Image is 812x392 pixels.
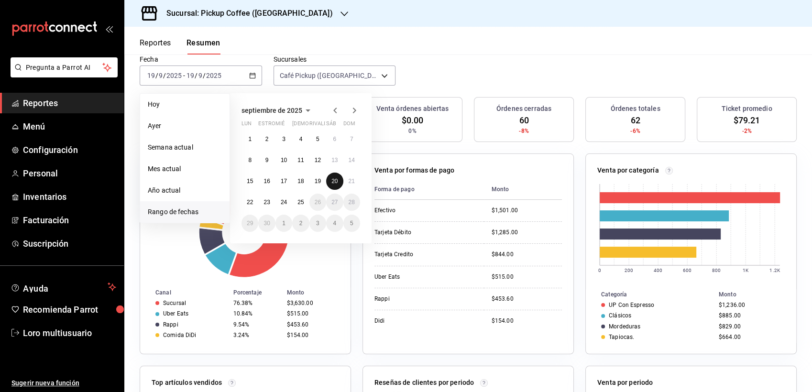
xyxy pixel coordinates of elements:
[282,136,285,142] abbr: 3 de septiembre de 2025
[492,207,562,215] div: $1,501.00
[241,215,258,232] button: 29 de septiembre de 2025
[148,207,222,217] span: Rango de fechas
[609,323,640,330] div: Mordeduras
[275,194,292,211] button: 24 de septiembre de 2025
[26,63,103,73] span: Pregunta a Parrot AI
[292,194,309,211] button: 25 de septiembre de 2025
[299,220,303,227] abbr: 2 de octubre de 2025
[326,120,336,131] abbr: sábado
[309,120,336,131] abbr: viernes
[297,178,304,185] abbr: 18 de septiembre de 2025
[374,295,470,303] div: Rappi
[343,194,360,211] button: 28 de septiembre de 2025
[258,173,275,190] button: 16 de septiembre de 2025
[484,179,562,200] th: Monto
[247,199,253,206] abbr: 22 de septiembre de 2025
[248,136,252,142] abbr: 1 de septiembre de 2025
[315,178,321,185] abbr: 19 de septiembre de 2025
[275,152,292,169] button: 10 de septiembre de 2025
[148,121,222,131] span: Ayer
[597,378,653,388] p: Venta por periodo
[7,69,118,79] a: Pregunta a Parrot AI
[315,157,321,163] abbr: 12 de septiembre de 2025
[376,104,449,114] h3: Venta órdenes abiertas
[374,250,470,259] div: Tarjeta Credito
[275,131,292,148] button: 3 de septiembre de 2025
[241,131,258,148] button: 1 de septiembre de 2025
[286,310,335,317] div: $515.00
[233,300,279,306] div: 76.38%
[163,321,178,328] div: Rappi
[258,152,275,169] button: 9 de septiembre de 2025
[350,220,353,227] abbr: 5 de octubre de 2025
[23,121,45,131] font: Menú
[241,105,314,116] button: septiembre de 2025
[203,72,206,79] span: /
[492,229,562,237] div: $1,285.00
[292,120,349,131] abbr: jueves
[331,199,338,206] abbr: 27 de septiembre de 2025
[163,72,166,79] span: /
[11,379,79,387] font: Sugerir nueva función
[286,321,335,328] div: $453.60
[258,194,275,211] button: 23 de septiembre de 2025
[743,268,749,273] text: 1K
[23,168,58,178] font: Personal
[140,56,262,63] label: Fecha
[247,178,253,185] abbr: 15 de septiembre de 2025
[309,131,326,148] button: 5 de septiembre de 2025
[147,72,155,79] input: --
[349,178,355,185] abbr: 21 de septiembre de 2025
[248,157,252,163] abbr: 8 de septiembre de 2025
[712,268,721,273] text: 800
[598,268,601,273] text: 0
[519,114,528,127] span: 60
[258,120,288,131] abbr: martes
[492,295,562,303] div: $453.60
[280,71,378,80] span: Café Pickup ([GEOGRAPHIC_DATA])
[519,127,528,135] span: -8%
[206,72,222,79] input: ----
[297,157,304,163] abbr: 11 de septiembre de 2025
[275,120,285,131] abbr: miércoles
[292,173,309,190] button: 18 de septiembre de 2025
[158,72,163,79] input: --
[23,305,98,315] font: Recomienda Parrot
[611,104,660,114] h3: Órdenes totales
[258,215,275,232] button: 30 de septiembre de 2025
[331,157,338,163] abbr: 13 de septiembre de 2025
[292,131,309,148] button: 4 de septiembre de 2025
[333,220,336,227] abbr: 4 de octubre de 2025
[275,215,292,232] button: 1 de octubre de 2025
[374,207,470,215] div: Efectivo
[586,289,715,300] th: Categoría
[349,199,355,206] abbr: 28 de septiembre de 2025
[166,72,182,79] input: ----
[148,185,222,196] span: Año actual
[309,173,326,190] button: 19 de septiembre de 2025
[492,250,562,259] div: $844.00
[350,136,353,142] abbr: 7 de septiembre de 2025
[23,192,66,202] font: Inventarios
[315,199,321,206] abbr: 26 de septiembre de 2025
[715,289,796,300] th: Monto
[23,281,104,293] span: Ayuda
[309,152,326,169] button: 12 de septiembre de 2025
[719,302,781,308] div: $1,236.00
[281,157,287,163] abbr: 10 de septiembre de 2025
[263,220,270,227] abbr: 30 de septiembre de 2025
[734,114,760,127] span: $79.21
[148,142,222,152] span: Semana actual
[247,220,253,227] abbr: 29 de septiembre de 2025
[286,332,335,338] div: $154.00
[241,120,252,131] abbr: lunes
[492,273,562,281] div: $515.00
[496,104,551,114] h3: Órdenes cerradas
[309,194,326,211] button: 26 de septiembre de 2025
[23,145,78,155] font: Configuración
[186,72,195,79] input: --
[275,173,292,190] button: 17 de septiembre de 2025
[326,152,343,169] button: 13 de septiembre de 2025
[140,38,171,48] font: Reportes
[281,178,287,185] abbr: 17 de septiembre de 2025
